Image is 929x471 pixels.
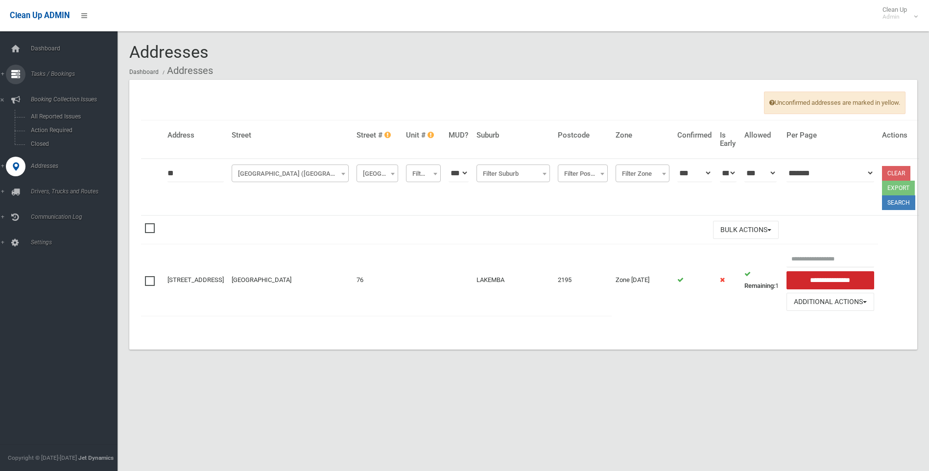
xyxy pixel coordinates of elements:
[616,165,670,182] span: Filter Zone
[473,244,554,316] td: LAKEMBA
[744,282,775,289] strong: Remaining:
[28,141,117,147] span: Closed
[449,131,469,140] h4: MUD?
[479,167,548,181] span: Filter Suburb
[740,244,783,316] td: 1
[744,131,779,140] h4: Allowed
[129,69,159,75] a: Dashboard
[560,167,605,181] span: Filter Postcode
[713,221,779,239] button: Bulk Actions
[28,188,125,195] span: Drivers, Trucks and Routes
[28,45,125,52] span: Dashboard
[476,131,550,140] h4: Suburb
[78,454,114,461] strong: Jet Dynamics
[408,167,438,181] span: Filter Unit #
[232,165,349,182] span: Yangoora Road (LAKEMBA)
[677,131,712,140] h4: Confirmed
[353,244,402,316] td: 76
[612,244,674,316] td: Zone [DATE]
[28,71,125,77] span: Tasks / Bookings
[882,195,915,210] button: Search
[357,131,398,140] h4: Street #
[160,62,213,80] li: Addresses
[359,167,396,181] span: Filter Street #
[357,165,398,182] span: Filter Street #
[786,131,874,140] h4: Per Page
[558,131,607,140] h4: Postcode
[228,244,353,316] td: [GEOGRAPHIC_DATA]
[167,276,224,283] a: [STREET_ADDRESS]
[406,131,441,140] h4: Unit #
[618,167,667,181] span: Filter Zone
[28,96,125,103] span: Booking Collection Issues
[882,131,915,140] h4: Actions
[882,13,907,21] small: Admin
[476,165,550,182] span: Filter Suburb
[28,113,117,120] span: All Reported Issues
[406,165,441,182] span: Filter Unit #
[167,131,224,140] h4: Address
[558,165,607,182] span: Filter Postcode
[882,181,915,195] button: Export
[234,167,346,181] span: Yangoora Road (LAKEMBA)
[720,131,737,147] h4: Is Early
[10,11,70,20] span: Clean Up ADMIN
[28,163,125,169] span: Addresses
[28,213,125,220] span: Communication Log
[786,293,874,311] button: Additional Actions
[232,131,349,140] h4: Street
[28,239,125,246] span: Settings
[554,244,611,316] td: 2195
[129,42,209,62] span: Addresses
[8,454,77,461] span: Copyright © [DATE]-[DATE]
[878,6,917,21] span: Clean Up
[764,92,905,114] span: Unconfirmed addresses are marked in yellow.
[28,127,117,134] span: Action Required
[616,131,670,140] h4: Zone
[882,166,910,181] a: Clear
